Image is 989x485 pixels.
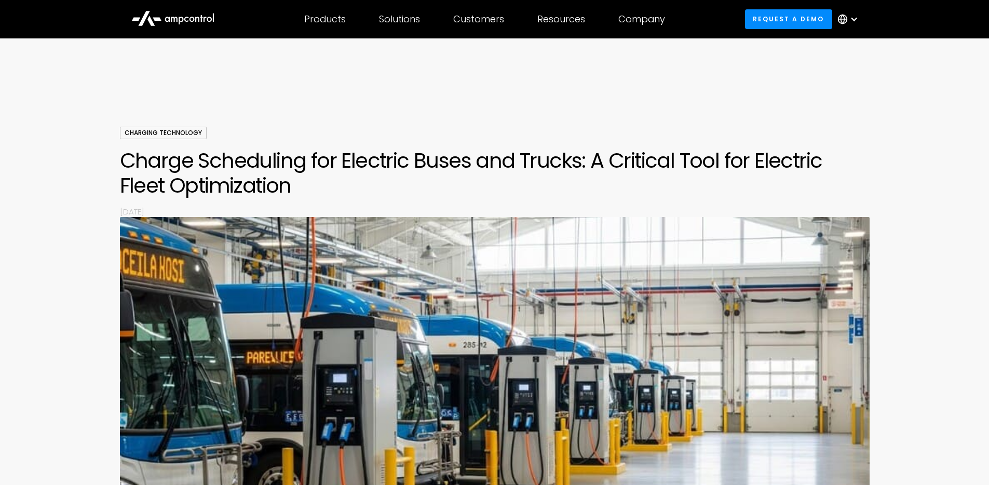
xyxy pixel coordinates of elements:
h1: Charge Scheduling for Electric Buses and Trucks: A Critical Tool for Electric Fleet Optimization [120,148,870,198]
div: Company [618,14,665,25]
a: Request a demo [745,9,832,29]
div: Solutions [379,14,420,25]
div: Charging Technology [120,127,207,139]
div: Resources [537,14,585,25]
div: Customers [453,14,504,25]
div: Products [304,14,346,25]
p: [DATE] [120,206,870,217]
